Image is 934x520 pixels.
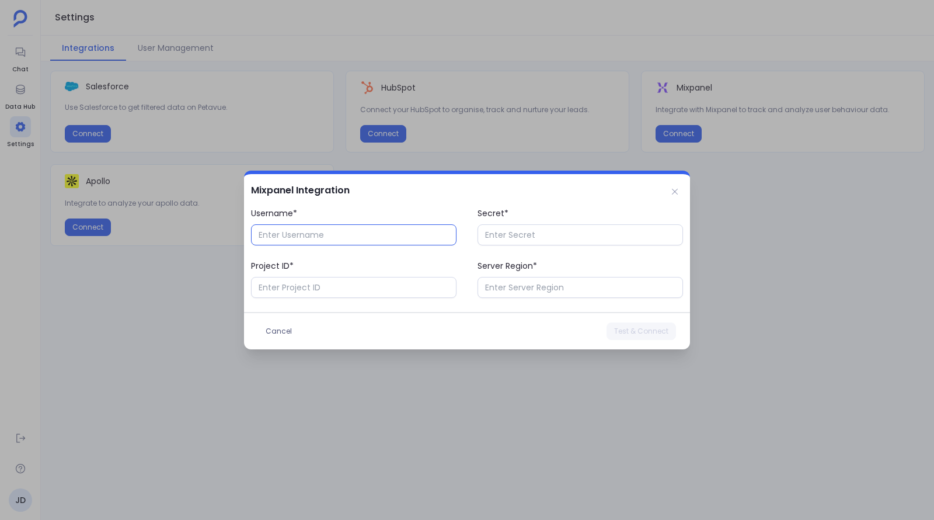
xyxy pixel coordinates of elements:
button: Cancel [258,323,299,340]
input: Username* [251,224,456,245]
label: Project ID* [251,259,456,298]
h2: Mixpanel Integration [244,174,350,207]
label: Server Region* [478,259,683,298]
input: Project ID* [251,277,456,298]
input: Server Region* [478,277,683,298]
label: Secret* [478,207,683,245]
input: Secret* [478,224,683,245]
label: Username* [251,207,456,245]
